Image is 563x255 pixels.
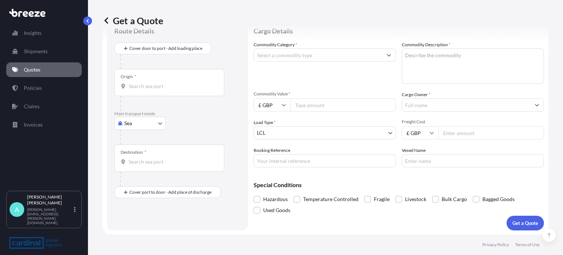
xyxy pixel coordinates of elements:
[402,98,530,112] input: Full name
[374,194,390,205] span: Fragile
[263,205,290,216] span: Used Goods
[254,154,396,167] input: Your internal reference
[114,186,221,198] button: Cover port to door - Add place of discharge
[6,81,82,95] a: Policies
[382,48,395,62] button: Show suggestions
[6,62,82,77] a: Quotes
[9,237,62,249] img: organization-logo
[515,242,540,248] a: Terms of Use
[442,194,467,205] span: Bulk Cargo
[530,98,544,112] button: Show suggestions
[303,194,358,205] span: Temperature Controlled
[129,158,215,165] input: Destination
[402,147,426,154] label: Vessel Name
[27,207,73,225] p: [PERSON_NAME][EMAIL_ADDRESS][PERSON_NAME][DOMAIN_NAME]
[402,41,450,48] label: Commodity Description
[402,154,544,167] input: Enter name
[263,194,288,205] span: Hazardous
[254,48,382,62] input: Select a commodity type
[254,147,290,154] label: Booking Reference
[24,103,40,110] p: Claims
[27,194,73,206] p: [PERSON_NAME] [PERSON_NAME]
[402,91,430,98] label: Cargo Owner
[24,29,41,37] p: Insights
[6,99,82,114] a: Claims
[405,194,426,205] span: Livestock
[254,41,297,48] label: Commodity Category
[6,117,82,132] a: Invoices
[129,45,202,52] span: Cover door to port - Add loading place
[482,242,509,248] a: Privacy Policy
[257,129,265,136] span: LCL
[402,119,544,125] span: Freight Cost
[114,117,166,130] button: Select transport
[129,189,211,196] span: Cover port to door - Add place of discharge
[15,206,19,213] span: A
[254,126,396,139] button: LCL
[254,182,544,188] p: Special Conditions
[121,74,136,80] div: Origin
[114,43,211,54] button: Cover door to port - Add loading place
[103,15,163,26] p: Get a Quote
[129,83,215,90] input: Origin
[114,111,240,117] p: Main transport mode
[124,120,132,127] span: Sea
[121,149,146,155] div: Destination
[24,121,43,128] p: Invoices
[290,98,396,112] input: Type amount
[512,219,538,227] p: Get a Quote
[6,26,82,40] a: Insights
[24,84,42,92] p: Policies
[507,216,544,230] button: Get a Quote
[24,48,48,55] p: Shipments
[254,119,276,126] span: Load Type
[254,91,396,97] span: Commodity Value
[482,194,515,205] span: Bagged Goods
[24,66,40,73] p: Quotes
[438,126,544,139] input: Enter amount
[6,44,82,59] a: Shipments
